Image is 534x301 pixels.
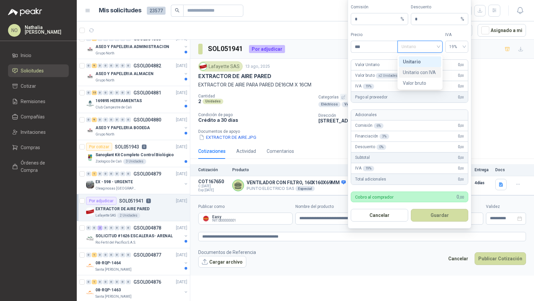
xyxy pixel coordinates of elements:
a: Cotizar [8,80,69,92]
div: 1 [92,253,97,257]
p: Financiación [355,133,389,139]
span: 0 [458,155,464,161]
div: Valor bruto [399,78,441,88]
div: 0 [114,63,119,68]
p: Cobro al comprador [355,195,393,199]
p: EX - 598 - URGENTE [95,179,133,185]
div: 0 [86,117,91,122]
p: Dirección [318,113,423,118]
img: Company Logo [86,208,94,216]
label: Descuento [411,4,468,10]
div: 0 [114,280,119,284]
img: Company Logo [86,289,94,297]
a: Invitaciones [8,126,69,138]
div: 0 [114,90,119,95]
span: C: [DATE] [198,184,228,188]
div: Especial [295,186,315,191]
span: ,00 [460,145,464,149]
div: 0 [97,172,102,176]
p: 169895 HERRAMIENTAS [95,98,142,104]
a: 0 9 0 0 0 0 0 0 GSOL004880[DATE] Company LogoASEO Y PAPELERIA BODEGAGrupo North [86,116,189,137]
div: 0 [86,63,91,68]
a: Remisiones [8,95,69,108]
div: 0 [126,63,131,68]
div: Por adjudicar [249,45,285,53]
img: Company Logo [200,63,207,70]
p: [DATE] [176,171,187,177]
span: Unitario [402,42,439,52]
span: 0 [458,72,464,79]
a: Compañías [8,110,69,123]
div: Unitario [399,56,441,67]
p: ASEO Y PAPELERIA ADMINISTRACION [95,44,169,50]
p: Santa [PERSON_NAME] [95,267,131,272]
div: 0 [103,253,108,257]
div: Comentarios [267,147,294,155]
span: 0 [458,62,464,68]
div: 0 [120,117,125,122]
button: Cancelar [445,252,472,265]
p: ASEO Y PAPELERIA ALMACEN [95,71,154,77]
p: Nathalia [PERSON_NAME] [25,25,69,34]
span: Compañías [21,113,45,120]
p: GSOL004877 [133,253,161,257]
div: Valor bruto [403,79,437,87]
p: SOLICITUD #1626 ESCALERAS- ARENAL [95,233,173,239]
span: ,00 [459,195,464,200]
div: 0 [120,90,125,95]
div: 3 Unidades [123,159,146,164]
p: Oleaginosas [GEOGRAPHIC_DATA][PERSON_NAME] [95,186,138,191]
p: Santa [PERSON_NAME] [95,294,131,299]
div: 0 [86,253,91,257]
span: ,00 [460,167,464,170]
p: IVA [355,165,374,172]
p: 4 días [475,179,491,187]
a: 0 1 0 0 0 0 0 0 GSOL004879[DATE] Company LogoEX - 598 - URGENTEOleaginosas [GEOGRAPHIC_DATA][PERS... [86,170,189,191]
div: 0 [126,172,131,176]
span: % [461,13,464,25]
div: 0 [126,280,131,284]
p: Valor Unitario [355,62,379,68]
div: 0 [114,172,119,176]
div: 0 [97,253,102,257]
span: 0 [458,176,464,183]
label: Publicar como [198,204,293,210]
span: Órdenes de Compra [21,159,62,174]
p: 2 [198,98,201,104]
div: 0 [103,280,108,284]
p: 1 [146,199,151,203]
a: Inicio [8,49,69,62]
p: GSOL004879 [133,172,161,176]
p: Documentos de Referencia [198,249,256,256]
img: Company Logo [86,99,94,107]
div: 0 [97,90,102,95]
div: Unitario [403,58,437,65]
a: 0 1 0 0 0 0 0 0 GSOL004877[DATE] Company Logo08-RQP-1464Santa [PERSON_NAME] [86,251,189,272]
img: Company Logo [86,262,94,270]
div: 19 % [363,166,374,171]
div: 0 [126,117,131,122]
p: [DATE] [176,252,187,258]
span: 0 [458,83,464,89]
div: 0 [114,253,119,257]
p: IVA [355,83,374,89]
p: Cantidad [198,94,313,98]
div: 1 [92,172,97,176]
div: 2 [97,226,102,230]
span: Invitaciones [21,128,46,136]
p: VENTILADOR CON FILTRO, 160X160X69MM [247,180,346,186]
p: Adicionales [355,112,376,118]
div: 0 [109,226,114,230]
div: 0 [109,90,114,95]
div: 0 [120,63,125,68]
span: 0 [458,165,464,172]
div: Eléctricos [318,102,340,107]
p: Entrega [475,168,491,172]
div: 0 [114,226,119,230]
h1: Mis solicitudes [99,6,142,15]
p: EXTRACTOR DE AIRE PARED [95,206,150,212]
div: Unitario con IVA [403,69,437,76]
span: 0 [458,94,464,100]
a: Solicitudes [8,64,69,77]
p: Valor bruto [355,72,400,79]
